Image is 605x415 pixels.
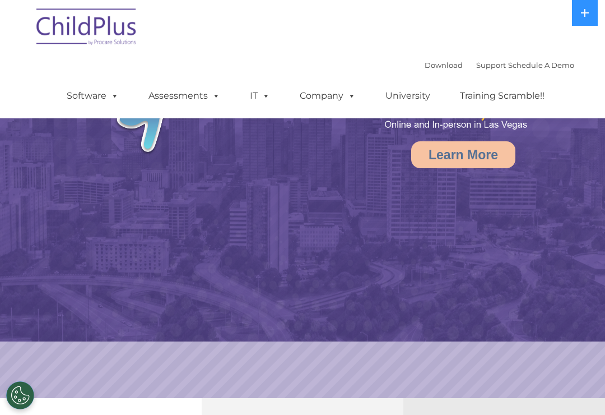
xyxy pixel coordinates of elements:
[137,85,231,107] a: Assessments
[411,141,515,168] a: Learn More
[374,85,441,107] a: University
[508,61,574,70] a: Schedule A Demo
[476,61,506,70] a: Support
[425,61,574,70] font: |
[549,361,605,415] iframe: Chat Widget
[425,61,463,70] a: Download
[6,381,34,409] button: Cookies Settings
[55,85,130,107] a: Software
[31,1,143,57] img: ChildPlus by Procare Solutions
[288,85,367,107] a: Company
[449,85,556,107] a: Training Scramble!!
[239,85,281,107] a: IT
